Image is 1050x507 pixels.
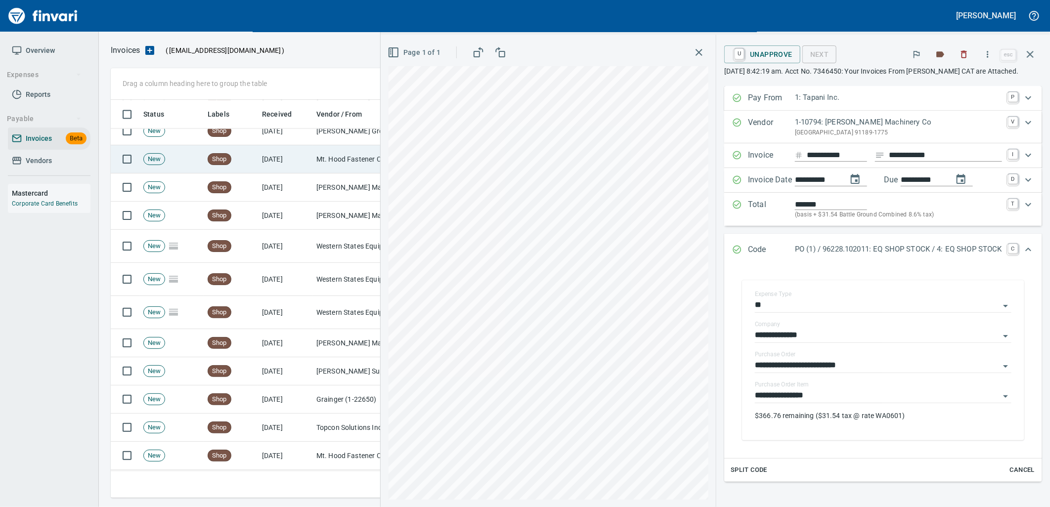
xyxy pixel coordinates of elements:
span: New [144,338,165,348]
p: PO (1) / 96228.102011: EQ SHOP STOCK / 4: EQ SHOP STOCK [795,244,1002,255]
span: Beta [66,133,87,144]
span: Pages Split [165,275,182,283]
a: C [1008,244,1018,253]
p: Total [748,199,795,220]
td: [DATE] [258,329,312,357]
a: Reports [8,84,90,106]
div: Expand [724,234,1042,266]
a: V [1008,117,1018,127]
span: Shop [208,127,231,136]
span: Shop [208,395,231,404]
p: $366.76 remaining ($31.54 tax @ rate WA0601) [755,411,1011,421]
span: Overview [26,44,55,57]
span: New [144,183,165,192]
td: [PERSON_NAME] Machinery Co (1-10794) [312,202,411,230]
label: Purchase Order [755,352,796,358]
span: Split Code [731,465,767,476]
p: Invoices [111,44,140,56]
span: New [144,242,165,251]
span: Shop [208,155,231,164]
a: P [1008,92,1018,102]
td: [DATE] [258,357,312,385]
a: D [1008,174,1018,184]
a: Overview [8,40,90,62]
button: Open [999,299,1012,313]
span: Status [143,108,177,120]
td: [DATE] [258,385,312,414]
svg: Invoice number [795,149,803,161]
span: New [144,275,165,284]
span: Vendor / From [316,108,362,120]
span: New [144,308,165,317]
button: Open [999,389,1012,403]
div: Expand [724,168,1042,193]
div: Expand [724,266,1042,482]
span: Vendors [26,155,52,167]
span: Cancel [1009,465,1036,476]
td: Western States Equipment Co. (1-11113) [312,263,411,296]
span: Received [262,108,305,120]
td: [DATE] [258,414,312,442]
span: New [144,127,165,136]
span: Vendor / From [316,108,375,120]
button: More [977,43,999,65]
td: [DATE] [258,230,312,263]
a: Finvari [6,4,80,28]
td: [DATE] [258,173,312,202]
span: New [144,395,165,404]
td: [DATE] [258,442,312,470]
span: Page 1 of 1 [390,46,440,59]
label: Purchase Order Item [755,382,809,388]
p: [GEOGRAPHIC_DATA] 91189-1775 [795,128,1002,138]
a: InvoicesBeta [8,127,90,150]
span: Status [143,108,164,120]
a: I [1008,149,1018,159]
label: Company [755,322,781,328]
p: Due [884,174,931,186]
a: esc [1001,49,1016,60]
span: Shop [208,367,231,376]
span: New [144,155,165,164]
span: Reports [26,88,50,101]
button: Expenses [3,66,86,84]
span: Shop [208,275,231,284]
td: [PERSON_NAME] Supply Company (1-10645) [312,357,411,385]
span: Close invoice [999,42,1042,66]
p: Invoice Date [748,174,795,187]
td: Western States Equipment Co. (1-11113) [312,230,411,263]
td: [PERSON_NAME] Machinery Co (1-10794) [312,173,411,202]
button: Page 1 of 1 [386,43,444,62]
button: Labels [929,43,951,65]
p: Code [748,244,795,256]
span: New [144,423,165,432]
span: Shop [208,183,231,192]
span: [EMAIL_ADDRESS][DOMAIN_NAME] [168,45,282,55]
p: Pay From [748,92,795,105]
label: Expense Type [755,292,791,297]
button: Open [999,359,1012,373]
button: change due date [949,168,973,191]
td: Western States Equipment Co. (1-11113) [312,296,411,329]
span: Shop [208,211,231,220]
td: [DATE] [258,202,312,230]
span: Unapprove [732,46,792,63]
td: [DATE] [258,117,312,145]
span: Expenses [7,69,82,81]
nav: breadcrumb [111,44,140,56]
td: [PERSON_NAME] Group Peterbilt([MEDICAL_DATA]) (1-38196) [312,117,411,145]
span: Pages Split [165,308,182,316]
span: Shop [208,338,231,348]
span: Payable [7,113,82,125]
p: 1-10794: [PERSON_NAME] Machinery Co [795,117,1002,128]
td: Topcon Solutions Inc (1-30481) [312,414,411,442]
p: Vendor [748,117,795,137]
div: Expand [724,143,1042,168]
a: T [1008,199,1018,209]
button: change date [843,168,867,191]
button: Cancel [1006,463,1038,478]
span: Shop [208,451,231,461]
svg: Invoice description [875,150,885,160]
span: Received [262,108,292,120]
button: Payable [3,110,86,128]
button: Upload an Invoice [140,44,160,56]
